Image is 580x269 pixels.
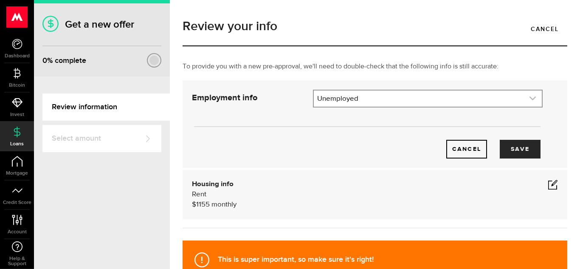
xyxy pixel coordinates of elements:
[42,18,161,31] h1: Get a new offer
[42,125,161,152] a: Select amount
[42,93,170,121] a: Review information
[218,255,374,264] strong: This is super important, so make sure it's right!
[522,20,567,38] a: Cancel
[192,93,257,102] strong: Employment info
[314,91,542,107] a: expand select
[192,181,234,188] b: Housing info
[42,53,86,68] div: % complete
[211,201,237,208] span: monthly
[192,201,196,208] span: $
[500,140,541,159] button: Save
[196,201,210,208] span: 1155
[42,56,47,65] span: 0
[183,20,567,33] h1: Review your info
[192,191,206,198] span: Rent
[446,140,487,159] button: Cancel
[183,62,567,72] p: To provide you with a new pre-approval, we'll need to double-check that the following info is sti...
[7,3,32,29] button: Open LiveChat chat widget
